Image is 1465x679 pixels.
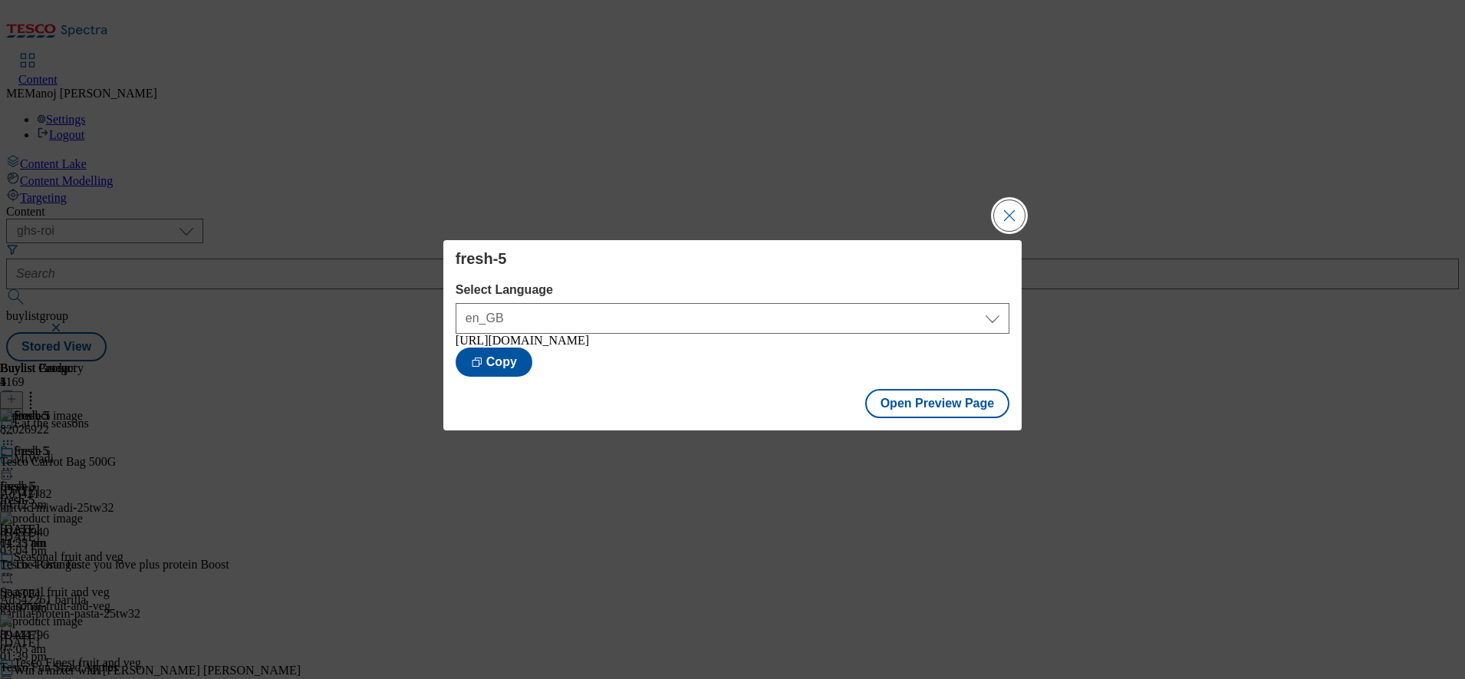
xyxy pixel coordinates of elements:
[865,389,1010,418] button: Open Preview Page
[456,348,532,377] button: Copy
[456,249,1009,268] h4: fresh-5
[443,240,1022,430] div: Modal
[456,283,1009,297] label: Select Language
[456,334,1009,348] div: [URL][DOMAIN_NAME]
[994,200,1025,231] button: Close Modal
